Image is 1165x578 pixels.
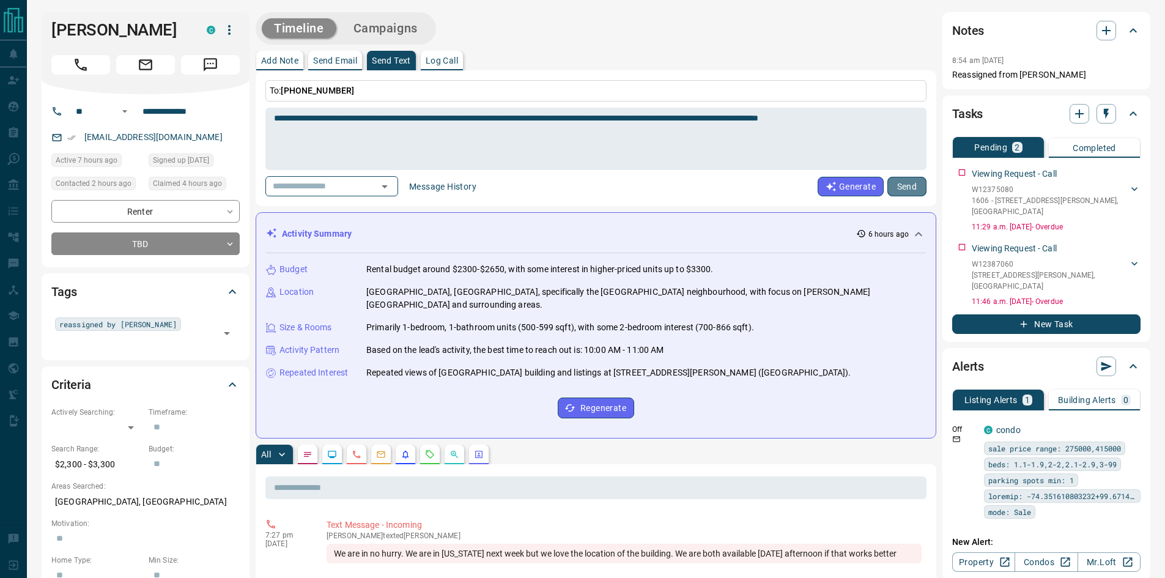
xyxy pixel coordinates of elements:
[952,314,1141,334] button: New Task
[818,177,884,196] button: Generate
[327,532,922,540] p: [PERSON_NAME] texted [PERSON_NAME]
[988,474,1074,486] span: parking spots min: 1
[352,450,361,459] svg: Calls
[51,443,142,454] p: Search Range:
[117,104,132,119] button: Open
[149,443,240,454] p: Budget:
[153,177,222,190] span: Claimed 4 hours ago
[218,325,235,342] button: Open
[282,228,352,240] p: Activity Summary
[327,519,922,532] p: Text Message - Incoming
[952,104,983,124] h2: Tasks
[988,458,1117,470] span: beds: 1.1-1.9,2-2,2.1-2.9,3-99
[51,555,142,566] p: Home Type:
[366,263,714,276] p: Rental budget around $2300-$2650, with some interest in higher-priced units up to $3300.
[972,296,1141,307] p: 11:46 a.m. [DATE] - Overdue
[988,490,1136,502] span: loremip: -74.351610803232+99.671474661764,-04.402791627794+90.335350031994,-18.916360609548+85.62...
[279,263,308,276] p: Budget
[313,56,357,65] p: Send Email
[984,426,993,434] div: condos.ca
[279,286,314,298] p: Location
[952,435,961,443] svg: Email
[972,242,1057,255] p: Viewing Request - Call
[425,450,435,459] svg: Requests
[972,270,1128,292] p: [STREET_ADDRESS][PERSON_NAME] , [GEOGRAPHIC_DATA]
[56,177,131,190] span: Contacted 2 hours ago
[1123,396,1128,404] p: 0
[1073,144,1116,152] p: Completed
[952,552,1015,572] a: Property
[153,154,209,166] span: Signed up [DATE]
[51,232,240,255] div: TBD
[372,56,411,65] p: Send Text
[366,366,851,379] p: Repeated views of [GEOGRAPHIC_DATA] building and listings at [STREET_ADDRESS][PERSON_NAME] ([GEOG...
[366,286,926,311] p: [GEOGRAPHIC_DATA], [GEOGRAPHIC_DATA], specifically the [GEOGRAPHIC_DATA] neighbourhood, with focu...
[972,168,1057,180] p: Viewing Request - Call
[972,259,1128,270] p: W12387060
[402,177,484,196] button: Message History
[972,184,1128,195] p: W12375080
[67,133,76,142] svg: Email Verified
[51,375,91,395] h2: Criteria
[974,143,1007,152] p: Pending
[952,357,984,376] h2: Alerts
[988,442,1121,454] span: sale price range: 275000,415000
[51,481,240,492] p: Areas Searched:
[474,450,484,459] svg: Agent Actions
[51,55,110,75] span: Call
[84,132,223,142] a: [EMAIL_ADDRESS][DOMAIN_NAME]
[51,20,188,40] h1: [PERSON_NAME]
[51,277,240,306] div: Tags
[1015,552,1078,572] a: Condos
[558,398,634,418] button: Regenerate
[51,154,142,171] div: Tue Sep 16 2025
[51,492,240,512] p: [GEOGRAPHIC_DATA], [GEOGRAPHIC_DATA]
[952,21,984,40] h2: Notes
[887,177,926,196] button: Send
[366,344,664,357] p: Based on the lead's activity, the best time to reach out is: 10:00 AM - 11:00 AM
[449,450,459,459] svg: Opportunities
[279,366,348,379] p: Repeated Interest
[51,177,142,194] div: Tue Sep 16 2025
[341,18,430,39] button: Campaigns
[261,56,298,65] p: Add Note
[952,352,1141,381] div: Alerts
[51,370,240,399] div: Criteria
[51,454,142,475] p: $2,300 - $3,300
[207,26,215,34] div: condos.ca
[279,321,332,334] p: Size & Rooms
[51,518,240,529] p: Motivation:
[1015,143,1019,152] p: 2
[972,256,1141,294] div: W12387060[STREET_ADDRESS][PERSON_NAME],[GEOGRAPHIC_DATA]
[262,18,336,39] button: Timeline
[952,56,1004,65] p: 8:54 am [DATE]
[952,536,1141,549] p: New Alert:
[265,531,308,539] p: 7:27 pm
[996,425,1021,435] a: condo
[59,318,177,330] span: reassigned by [PERSON_NAME]
[261,450,271,459] p: All
[56,154,117,166] span: Active 7 hours ago
[952,99,1141,128] div: Tasks
[1025,396,1030,404] p: 1
[265,539,308,548] p: [DATE]
[149,177,240,194] div: Tue Sep 16 2025
[952,424,977,435] p: Off
[327,450,337,459] svg: Lead Browsing Activity
[181,55,240,75] span: Message
[972,182,1141,220] div: W123750801606 - [STREET_ADDRESS][PERSON_NAME],[GEOGRAPHIC_DATA]
[51,407,142,418] p: Actively Searching:
[51,200,240,223] div: Renter
[366,321,754,334] p: Primarily 1-bedroom, 1-bathroom units (500-599 sqft), with some 2-bedroom interest (700-866 sqft).
[426,56,458,65] p: Log Call
[868,229,909,240] p: 6 hours ago
[376,450,386,459] svg: Emails
[281,86,354,95] span: [PHONE_NUMBER]
[376,178,393,195] button: Open
[279,344,339,357] p: Activity Pattern
[149,555,240,566] p: Min Size:
[116,55,175,75] span: Email
[327,544,922,563] div: We are in no hurry. We are in [US_STATE] next week but we love the location of the building. We a...
[988,506,1031,518] span: mode: Sale
[972,221,1141,232] p: 11:29 a.m. [DATE] - Overdue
